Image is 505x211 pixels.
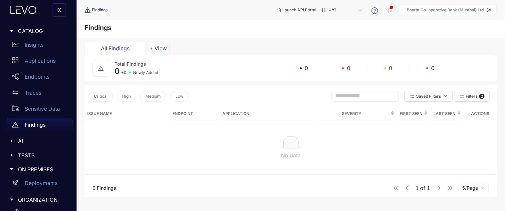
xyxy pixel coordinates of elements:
[462,183,485,193] span: 5/Page
[98,66,104,71] span: warning
[416,94,441,99] span: Saved Filters
[115,61,146,67] span: Total Findings
[117,91,136,102] button: High
[4,24,73,38] div: CATALOG
[175,94,183,99] span: Low
[407,8,484,12] p: Bharat Co-operative Bank (Mumbai) Ltd
[9,167,14,172] span: caret-right
[400,110,423,117] span: First Seen
[18,152,67,158] span: TESTS
[57,7,62,13] span: double-left
[25,90,41,96] p: Traces
[12,89,19,96] span: swap
[115,66,120,76] span: 0
[25,180,58,186] p: Deployments
[427,185,430,191] span: 1
[4,134,73,148] div: AI
[305,65,308,71] span: 0
[4,193,73,207] div: ORGANIZATION
[7,38,73,54] a: Insights
[85,24,112,32] h4: Findings
[4,162,73,176] div: ON PREMISES
[312,107,397,120] th: Severity
[444,94,447,98] span: down
[7,177,73,193] a: Deployments
[416,185,430,191] span: of
[93,185,116,191] span: 0 Findings
[397,107,430,120] th: First Seen
[145,94,161,99] span: Medium
[315,110,389,117] span: Severity
[25,122,46,128] p: Findings
[146,42,170,55] button: Add tab
[430,107,464,120] th: Last Seen
[25,74,50,80] p: Endpoints
[140,91,166,102] button: Medium
[4,148,73,162] div: TESTS
[347,65,350,71] span: 0
[220,107,312,120] th: Application
[7,70,73,86] a: Endpoints
[25,58,56,64] p: Applications
[329,5,364,15] span: UAT
[25,42,44,48] p: Insights
[9,139,14,143] span: caret-right
[479,94,485,99] span: 2
[170,107,220,120] th: Endpoint
[94,94,108,99] span: Critical
[18,166,67,172] span: ON PREMISES
[466,94,478,99] span: Filters
[53,3,66,17] button: double-left
[464,107,497,120] th: Actions
[90,152,492,158] div: No data
[92,8,108,12] span: Findings
[282,8,316,12] span: Launch API Portal
[433,110,456,117] span: Last Seen
[272,5,322,15] button: Launch API Portal
[454,91,490,102] button: Filters 2
[7,54,73,70] a: Applications
[85,107,170,120] th: Issue Name
[90,45,140,51] div: All Findings
[18,28,67,34] span: CATALOG
[85,7,92,13] span: warning
[122,94,131,99] span: High
[9,29,14,33] span: caret-right
[431,65,434,71] span: 0
[18,197,67,203] span: ORGANIZATION
[7,86,73,102] a: Traces
[121,70,126,75] span: + 0
[389,65,392,71] span: 0
[7,118,73,134] a: Findings
[9,197,14,202] span: caret-right
[89,91,113,102] button: Critical
[12,121,19,128] span: warning
[133,70,158,75] span: Newly Added
[7,102,73,118] a: Sensitive Data
[416,185,419,191] span: 1
[9,153,14,158] span: caret-right
[404,91,453,102] button: Saved Filtersdown
[18,138,67,144] span: AI
[25,106,60,112] p: Sensitive Data
[170,91,189,102] button: Low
